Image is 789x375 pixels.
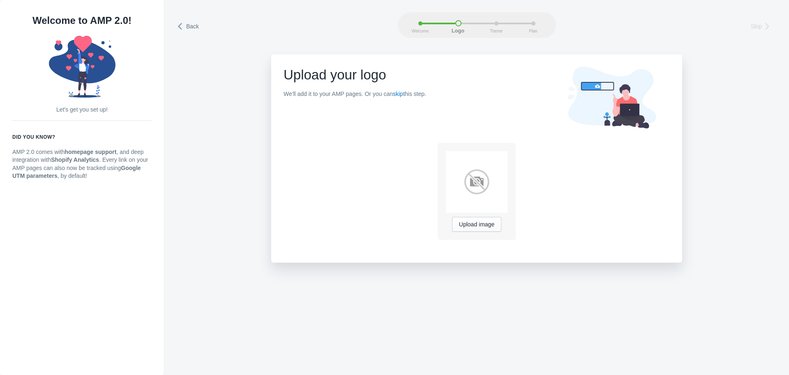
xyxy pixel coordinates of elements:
span: Theme [486,29,507,33]
span: Welcome [410,29,431,33]
p: AMP 2.0 comes with , and deep integration with . Every link on your AMP pages can also now be tra... [12,148,152,180]
strong: homepage support [65,149,116,155]
h1: Upload your logo [284,67,426,83]
span: Skip [751,22,762,30]
h6: Did you know? [12,133,152,141]
img: no-image-available.png [446,151,508,213]
h1: Welcome to AMP 2.0! [12,12,152,29]
a: Back [177,20,200,31]
p: We'll add it to your AMP pages. Or you can this step. [284,90,426,98]
span: Upload image [459,221,494,228]
strong: Shopify Analytics [51,156,99,163]
a: Skip [751,20,775,31]
strong: Google UTM parameters [12,165,141,179]
span: Logo [448,28,468,34]
iframe: Drift Widget Chat Controller [748,334,779,365]
p: Let's get you set up! [12,106,152,114]
a: skip [393,91,403,97]
span: Back [186,22,199,30]
button: Upload image [452,217,501,232]
span: Plan [523,29,544,33]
